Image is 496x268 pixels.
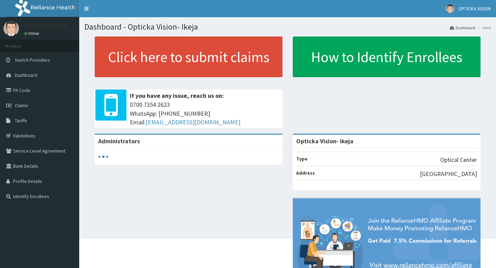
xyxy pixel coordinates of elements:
[98,152,108,162] svg: audio-loading
[98,137,140,145] b: Administrators
[15,57,50,63] span: Switch Providers
[15,117,27,124] span: Tariffs
[458,6,491,12] span: OPTICKA VISION
[476,25,491,31] li: Here
[296,170,315,176] b: Address
[296,156,308,162] b: Type
[130,92,224,100] b: If you have any issue, reach us on:
[24,31,41,36] a: Online
[95,37,282,77] a: Click here to submit claims
[146,118,240,126] a: [EMAIL_ADDRESS][DOMAIN_NAME]
[440,155,477,164] p: Optical Center
[84,22,491,31] h1: Dashboard - Opticka Vision- Ikeja
[3,21,19,36] img: User Image
[446,4,454,13] img: User Image
[293,37,480,77] a: How to Identify Enrollees
[24,22,68,29] p: OPTICKA VISION
[296,137,353,145] strong: Opticka Vision- Ikeja
[15,72,37,78] span: Dashboard
[420,169,477,178] p: [GEOGRAPHIC_DATA]
[130,100,279,127] span: 0700 7354 2623 WhatsApp: [PHONE_NUMBER] Email:
[450,25,475,31] a: Dashboard
[15,102,28,109] span: Claims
